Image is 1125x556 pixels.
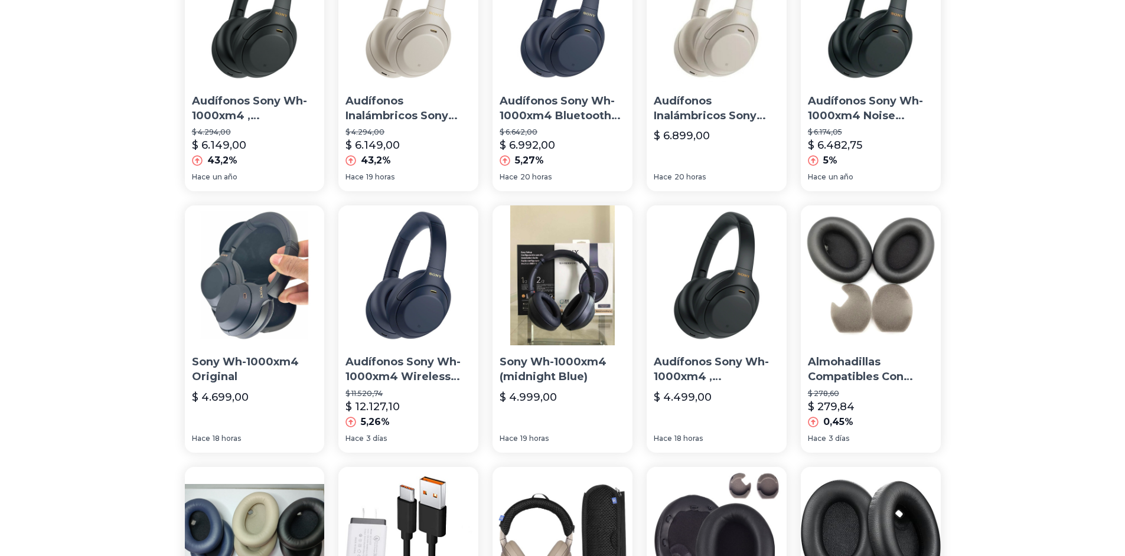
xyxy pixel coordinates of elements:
img: Sony Wh-1000xm4 (midnight Blue) [493,205,632,345]
span: Hace [192,434,210,443]
p: $ 4.294,00 [345,127,471,137]
img: Audífonos Sony Wh-1000xm4 Wireless Premium Noise Canceling [338,205,478,345]
p: $ 4.294,00 [192,127,318,137]
p: Audífonos Inalámbricos Sony Wh-1000xm4 Noise Cancelling [654,94,780,123]
p: Audífonos Sony Wh-1000xm4 , Inalámbricos Color Negro [192,94,318,123]
span: 18 horas [213,434,241,443]
p: Sony Wh-1000xm4 Original [192,355,318,384]
p: 43,2% [361,153,391,168]
img: Almohadillas Compatibles Con Sony Wh-1000xm4 [801,205,941,345]
span: 20 horas [674,172,706,182]
span: Hace [808,172,826,182]
span: Hace [654,172,672,182]
a: Sony Wh-1000xm4 (midnight Blue)Sony Wh-1000xm4 (midnight Blue)$ 4.999,00Hace19 horas [493,205,632,452]
span: 19 horas [366,172,394,182]
img: Sony Wh-1000xm4 Original [185,205,325,345]
p: 5,27% [515,153,544,168]
p: $ 6.642,00 [500,127,625,137]
a: Audífonos Sony Wh-1000xm4 , Inalámbricos Color NegroAudífonos Sony Wh-1000xm4 , Inalámbricos Colo... [647,205,787,452]
span: 3 días [829,434,849,443]
p: Almohadillas Compatibles Con Sony Wh-1000xm4 [808,355,934,384]
p: Audífonos Inalámbricos Sony Wh-1000xm4, Color Silver [345,94,471,123]
a: Sony Wh-1000xm4 OriginalSony Wh-1000xm4 Original$ 4.699,00Hace18 horas [185,205,325,452]
p: 5,26% [361,415,390,429]
span: Hace [500,172,518,182]
p: $ 12.127,10 [345,398,400,415]
span: 3 días [366,434,387,443]
a: Almohadillas Compatibles Con Sony Wh-1000xm4Almohadillas Compatibles Con Sony Wh-1000xm4$ 278,60$... [801,205,941,452]
p: $ 6.149,00 [345,137,400,153]
span: un año [213,172,237,182]
p: Audífonos Sony Wh-1000xm4 Noise Cancelling Inalámbricos [808,94,934,123]
p: Audífonos Sony Wh-1000xm4 , Inalámbricos Color Negro [654,355,780,384]
span: Hace [808,434,826,443]
span: 18 horas [674,434,703,443]
p: 43,2% [207,153,237,168]
p: Sony Wh-1000xm4 (midnight Blue) [500,355,625,384]
span: Hace [192,172,210,182]
p: $ 6.482,75 [808,137,862,153]
span: Hace [500,434,518,443]
p: Audífonos Sony Wh-1000xm4 Bluetooth Noise Cancelling [500,94,625,123]
p: $ 6.149,00 [192,137,246,153]
p: $ 278,60 [808,389,934,398]
span: 19 horas [520,434,549,443]
p: 5% [823,153,837,168]
p: $ 6.899,00 [654,127,710,144]
p: 0,45% [823,415,853,429]
span: Hace [345,172,364,182]
p: $ 4.699,00 [192,389,249,405]
span: Hace [654,434,672,443]
a: Audífonos Sony Wh-1000xm4 Wireless Premium Noise CancelingAudífonos Sony Wh-1000xm4 Wireless Prem... [338,205,478,452]
p: $ 6.992,00 [500,137,555,153]
span: un año [829,172,853,182]
p: $ 279,84 [808,398,855,415]
img: Audífonos Sony Wh-1000xm4 , Inalámbricos Color Negro [647,205,787,345]
p: $ 6.174,05 [808,127,934,137]
span: Hace [345,434,364,443]
p: $ 4.499,00 [654,389,712,405]
p: Audífonos Sony Wh-1000xm4 Wireless Premium Noise Canceling [345,355,471,384]
p: $ 4.999,00 [500,389,557,405]
span: 20 horas [520,172,552,182]
p: $ 11.520,74 [345,389,471,398]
